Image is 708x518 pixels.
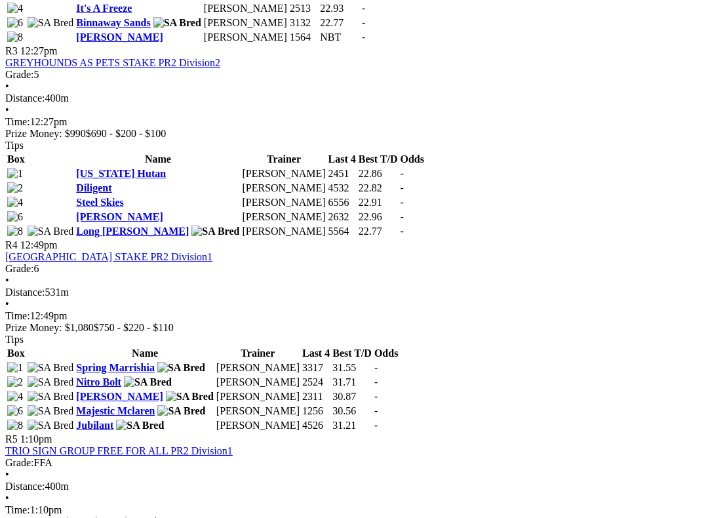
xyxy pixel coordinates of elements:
[328,153,357,166] th: Last 4
[332,361,372,374] td: 31.55
[374,391,378,402] span: -
[358,167,399,180] td: 22.86
[241,210,326,224] td: [PERSON_NAME]
[362,3,365,14] span: -
[5,140,24,151] span: Tips
[157,362,205,374] img: SA Bred
[28,405,74,417] img: SA Bred
[76,3,132,14] a: It's A Freeze
[362,31,365,43] span: -
[94,322,174,333] span: $750 - $220 - $110
[5,492,9,504] span: •
[5,116,30,127] span: Time:
[5,287,703,298] div: 531m
[7,362,23,374] img: 1
[358,196,399,209] td: 22.91
[5,334,24,345] span: Tips
[20,45,58,56] span: 12:27pm
[7,211,23,223] img: 6
[216,390,300,403] td: [PERSON_NAME]
[5,69,34,80] span: Grade:
[241,225,326,238] td: [PERSON_NAME]
[5,504,703,516] div: 1:10pm
[319,31,360,44] td: NBT
[328,196,357,209] td: 6556
[401,226,404,237] span: -
[216,419,300,432] td: [PERSON_NAME]
[302,376,330,389] td: 2524
[76,405,155,416] a: Majestic Mclaren
[28,362,74,374] img: SA Bred
[7,405,23,417] img: 6
[374,347,399,360] th: Odds
[241,196,326,209] td: [PERSON_NAME]
[5,116,703,128] div: 12:27pm
[7,376,23,388] img: 2
[203,16,288,30] td: [PERSON_NAME]
[5,239,18,250] span: R4
[7,226,23,237] img: 8
[332,390,372,403] td: 30.87
[401,168,404,179] span: -
[5,92,45,104] span: Distance:
[76,376,121,388] a: Nitro Bolt
[5,104,9,115] span: •
[5,81,9,92] span: •
[302,347,330,360] th: Last 4
[28,391,74,403] img: SA Bred
[358,210,399,224] td: 22.96
[5,251,212,262] a: [GEOGRAPHIC_DATA] STAKE PR2 Division1
[7,17,23,29] img: 6
[7,197,23,209] img: 4
[5,310,30,321] span: Time:
[5,298,9,309] span: •
[191,226,239,237] img: SA Bred
[401,211,404,222] span: -
[401,197,404,208] span: -
[302,390,330,403] td: 2311
[5,263,34,274] span: Grade:
[319,16,360,30] td: 22.77
[5,45,18,56] span: R3
[328,210,357,224] td: 2632
[358,182,399,195] td: 22.82
[216,347,300,360] th: Trainer
[5,287,45,298] span: Distance:
[75,153,240,166] th: Name
[7,420,23,431] img: 8
[401,182,404,193] span: -
[328,167,357,180] td: 2451
[362,17,365,28] span: -
[241,167,326,180] td: [PERSON_NAME]
[76,211,163,222] a: [PERSON_NAME]
[203,2,288,15] td: [PERSON_NAME]
[5,57,220,68] a: GREYHOUNDS AS PETS STAKE PR2 Division2
[7,391,23,403] img: 4
[358,225,399,238] td: 22.77
[289,31,318,44] td: 1564
[289,16,318,30] td: 3132
[76,391,163,402] a: [PERSON_NAME]
[302,405,330,418] td: 1256
[28,376,74,388] img: SA Bred
[332,405,372,418] td: 30.56
[328,225,357,238] td: 5564
[7,182,23,194] img: 2
[76,168,166,179] a: [US_STATE] Hutan
[374,405,378,416] span: -
[328,182,357,195] td: 4532
[116,420,164,431] img: SA Bred
[5,481,703,492] div: 400m
[76,362,155,373] a: Spring Marrishia
[28,420,74,431] img: SA Bred
[216,361,300,374] td: [PERSON_NAME]
[5,69,703,81] div: 5
[7,153,25,165] span: Box
[157,405,205,417] img: SA Bred
[28,17,74,29] img: SA Bred
[5,457,703,469] div: FFA
[166,391,214,403] img: SA Bred
[332,347,372,360] th: Best T/D
[124,376,172,388] img: SA Bred
[302,419,330,432] td: 4526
